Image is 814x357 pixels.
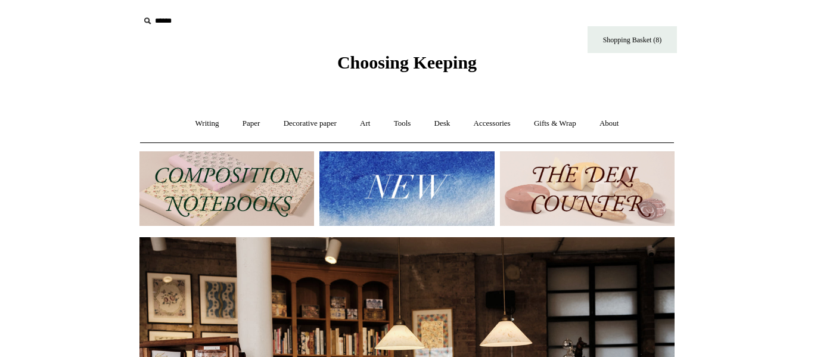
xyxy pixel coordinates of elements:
[273,108,347,139] a: Decorative paper
[232,108,271,139] a: Paper
[463,108,521,139] a: Accessories
[500,151,675,226] img: The Deli Counter
[319,151,494,226] img: New.jpg__PID:f73bdf93-380a-4a35-bcfe-7823039498e1
[589,108,630,139] a: About
[337,62,477,70] a: Choosing Keeping
[349,108,381,139] a: Art
[424,108,461,139] a: Desk
[337,52,477,72] span: Choosing Keeping
[588,26,677,53] a: Shopping Basket (8)
[383,108,422,139] a: Tools
[139,151,314,226] img: 202302 Composition ledgers.jpg__PID:69722ee6-fa44-49dd-a067-31375e5d54ec
[523,108,587,139] a: Gifts & Wrap
[185,108,230,139] a: Writing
